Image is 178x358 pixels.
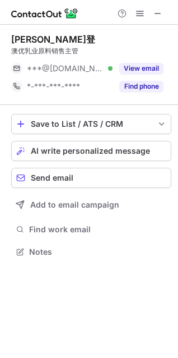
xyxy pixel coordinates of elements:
span: Add to email campaign [30,200,119,209]
button: Notes [11,244,171,260]
span: Find work email [29,224,167,235]
span: AI write personalized message [31,146,150,155]
button: Find work email [11,222,171,237]
div: 澳优乳业原料销售主管 [11,46,171,56]
button: Add to email campaign [11,195,171,215]
img: ContactOut v5.3.10 [11,7,78,20]
button: Send email [11,168,171,188]
div: Save to List / ATS / CRM [31,120,152,128]
span: Send email [31,173,73,182]
button: Reveal Button [119,81,163,92]
button: AI write personalized message [11,141,171,161]
div: [PERSON_NAME]登 [11,34,95,45]
button: save-profile-one-click [11,114,171,134]
button: Reveal Button [119,63,163,74]
span: Notes [29,247,167,257]
span: ***@[DOMAIN_NAME] [27,63,104,74]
